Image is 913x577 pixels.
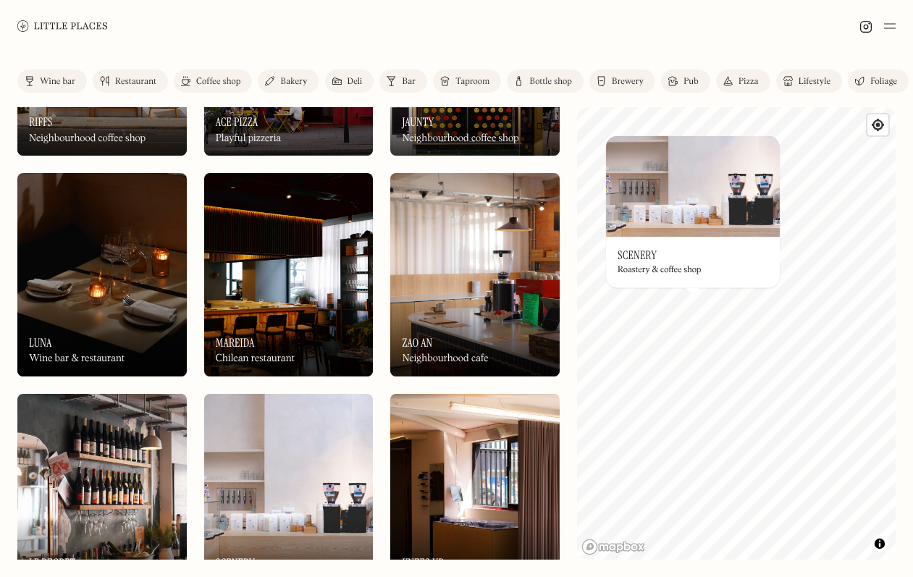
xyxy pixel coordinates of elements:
[216,353,295,365] div: Chilean restaurant
[115,77,156,86] div: Restaurant
[93,70,168,93] a: Restaurant
[739,77,759,86] div: Pizza
[402,336,432,350] h3: Zao An
[280,77,307,86] div: Bakery
[379,70,427,93] a: Bar
[216,336,255,350] h3: Mareida
[17,173,187,376] a: LunaLunaLunaWine bar & restaurant
[455,77,489,86] div: Taproom
[433,70,501,93] a: Taproom
[606,135,780,237] img: Scenery
[402,115,434,129] h3: Jaunty
[507,70,584,93] a: Bottle shop
[196,77,240,86] div: Coffee shop
[29,115,53,129] h3: Riffs
[589,70,655,93] a: Brewery
[871,535,888,552] button: Toggle attribution
[17,70,87,93] a: Wine bar
[875,536,884,552] span: Toggle attribution
[799,77,830,86] div: Lifestyle
[661,70,710,93] a: Pub
[390,173,560,376] a: Zao AnZao AnZao AnNeighbourhood cafe
[870,77,897,86] div: Foliage
[612,77,644,86] div: Brewery
[216,115,258,129] h3: Ace Pizza
[776,70,842,93] a: Lifestyle
[258,70,319,93] a: Bakery
[716,70,770,93] a: Pizza
[204,173,374,376] img: Mareida
[40,77,75,86] div: Wine bar
[348,77,363,86] div: Deli
[402,132,518,145] div: Neighbourhood coffee shop
[29,353,125,365] div: Wine bar & restaurant
[216,556,255,570] h3: Scenery
[683,77,699,86] div: Pub
[204,173,374,376] a: MareidaMareidaMareidaChilean restaurant
[577,107,896,560] canvas: Map
[402,556,444,570] h3: Knees Up
[17,173,187,376] img: Luna
[402,353,488,365] div: Neighbourhood cafe
[618,266,701,276] div: Roastery & coffee shop
[390,173,560,376] img: Zao An
[174,70,252,93] a: Coffee shop
[529,77,572,86] div: Bottle shop
[581,539,645,555] a: Mapbox homepage
[848,70,909,93] a: Foliage
[402,77,416,86] div: Bar
[29,336,51,350] h3: Luna
[867,114,888,135] button: Find my location
[29,132,146,145] div: Neighbourhood coffee shop
[606,135,780,287] a: SceneryScenerySceneryRoastery & coffee shop
[29,556,75,570] h3: Le Regret
[216,132,282,145] div: Playful pizzeria
[618,248,657,262] h3: Scenery
[325,70,374,93] a: Deli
